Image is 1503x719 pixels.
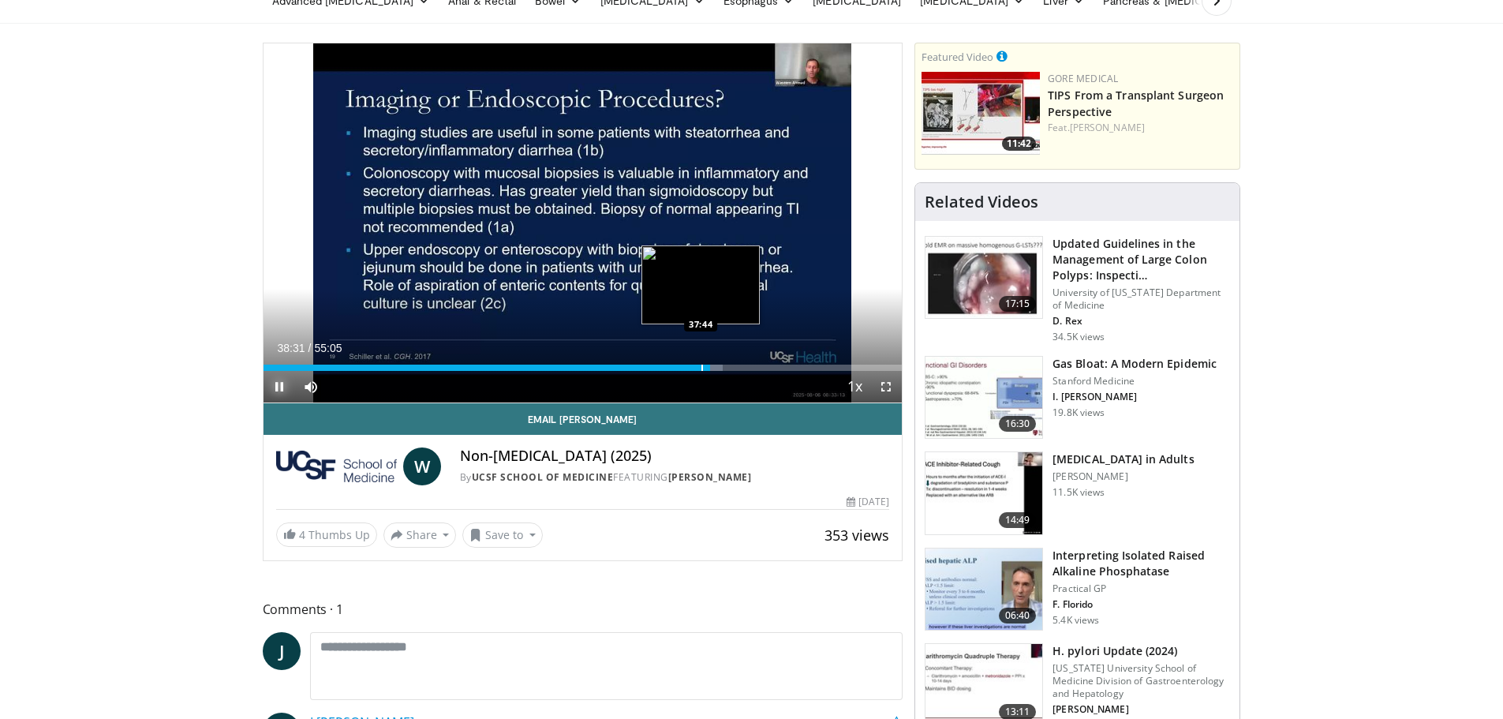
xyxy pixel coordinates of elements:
[925,193,1038,212] h4: Related Videos
[276,522,377,547] a: 4 Thumbs Up
[264,43,903,403] video-js: Video Player
[263,599,903,620] span: Comments 1
[1002,137,1036,151] span: 11:42
[308,342,312,354] span: /
[999,512,1037,528] span: 14:49
[668,470,752,484] a: [PERSON_NAME]
[1052,391,1217,403] p: I. [PERSON_NAME]
[1052,486,1105,499] p: 11.5K views
[264,403,903,435] a: Email [PERSON_NAME]
[1052,331,1105,343] p: 34.5K views
[922,50,993,64] small: Featured Video
[870,371,902,403] button: Fullscreen
[922,72,1040,155] img: 4003d3dc-4d84-4588-a4af-bb6b84f49ae6.150x105_q85_crop-smart_upscale.jpg
[1052,598,1230,611] p: F. Florido
[824,526,889,545] span: 353 views
[1052,548,1230,579] h3: Interpreting Isolated Raised Alkaline Phosphatase
[1052,375,1217,388] p: Stanford Medicine
[925,452,1042,534] img: 11950cd4-d248-4755-8b98-ec337be04c84.150x105_q85_crop-smart_upscale.jpg
[1048,72,1118,85] a: Gore Medical
[925,549,1042,631] img: 6a4ee52d-0f16-480d-a1b4-8187386ea2ed.150x105_q85_crop-smart_upscale.jpg
[999,296,1037,312] span: 17:15
[925,548,1230,631] a: 06:40 Interpreting Isolated Raised Alkaline Phosphatase Practical GP F. Florido 5.4K views
[925,356,1230,440] a: 16:30 Gas Bloat: A Modern Epidemic Stanford Medicine I. [PERSON_NAME] 19.8K views
[1052,582,1230,595] p: Practical GP
[1052,356,1217,372] h3: Gas Bloat: A Modern Epidemic
[383,522,457,548] button: Share
[460,470,889,485] div: By FEATURING
[1052,643,1230,659] h3: H. pylori Update (2024)
[462,522,543,548] button: Save to
[264,365,903,371] div: Progress Bar
[263,632,301,670] a: J
[299,527,305,542] span: 4
[295,371,327,403] button: Mute
[925,237,1042,319] img: dfcfcb0d-b871-4e1a-9f0c-9f64970f7dd8.150x105_q85_crop-smart_upscale.jpg
[847,495,889,509] div: [DATE]
[314,342,342,354] span: 55:05
[1052,236,1230,283] h3: Updated Guidelines in the Management of Large Colon Polyps: Inspecti…
[1052,470,1194,483] p: [PERSON_NAME]
[278,342,305,354] span: 38:31
[403,448,441,485] a: W
[264,371,295,403] button: Pause
[839,371,870,403] button: Playback Rate
[1052,614,1099,627] p: 5.4K views
[999,416,1037,432] span: 16:30
[925,236,1230,343] a: 17:15 Updated Guidelines in the Management of Large Colon Polyps: Inspecti… University of [US_STA...
[1052,406,1105,419] p: 19.8K views
[1052,703,1230,716] p: [PERSON_NAME]
[1048,121,1233,135] div: Feat.
[925,451,1230,535] a: 14:49 [MEDICAL_DATA] in Adults [PERSON_NAME] 11.5K views
[1052,662,1230,700] p: [US_STATE] University School of Medicine Division of Gastroenterology and Hepatology
[1052,286,1230,312] p: University of [US_STATE] Department of Medicine
[460,448,889,465] h4: Non-[MEDICAL_DATA] (2025)
[1052,315,1230,328] p: D. Rex
[276,448,397,485] img: UCSF School of Medicine
[1070,121,1145,134] a: [PERSON_NAME]
[1052,451,1194,467] h3: [MEDICAL_DATA] in Adults
[472,470,614,484] a: UCSF School of Medicine
[1048,88,1224,119] a: TIPS From a Transplant Surgeon Perspective
[922,72,1040,155] a: 11:42
[925,357,1042,439] img: 480ec31d-e3c1-475b-8289-0a0659db689a.150x105_q85_crop-smart_upscale.jpg
[641,245,760,324] img: image.jpeg
[999,608,1037,624] span: 06:40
